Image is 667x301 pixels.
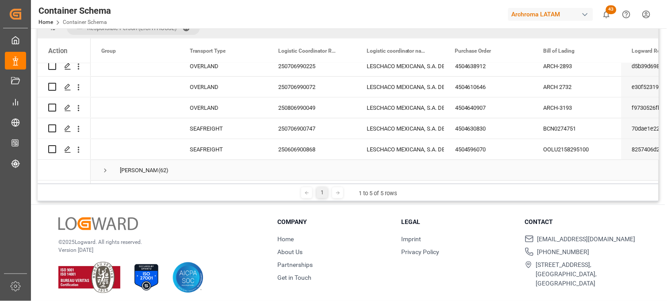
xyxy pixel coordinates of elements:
[606,5,617,14] span: 43
[445,56,533,76] div: 4504638912
[58,246,255,254] p: Version [DATE]
[58,262,120,293] img: ISO 9001 & ISO 14001 Certification
[401,217,514,227] h3: Legal
[172,262,203,293] img: AICPA SOC
[277,261,313,268] a: Partnerships
[38,139,91,160] div: Press SPACE to select this row.
[445,118,533,139] div: 4504630830
[158,160,169,181] span: (62)
[277,217,390,227] h3: Company
[278,48,337,54] span: Logistic Coordinator Reference Number
[277,274,311,281] a: Get in Touch
[38,97,91,118] div: Press SPACE to select this row.
[367,98,434,118] div: LESCHACO MEXICANA, S.A. DE C.V.
[455,48,491,54] span: Purchase Order
[401,235,421,243] a: Imprint
[525,217,638,227] h3: Contact
[533,77,621,97] div: ARCH 2732
[131,262,162,293] img: ISO 27001 Certification
[277,248,303,255] a: About Us
[268,97,356,118] div: 250806990049
[268,139,356,159] div: 250606900868
[401,248,439,255] a: Privacy Policy
[38,19,53,25] a: Home
[597,4,617,24] button: show 43 new notifications
[38,56,91,77] div: Press SPACE to select this row.
[38,118,91,139] div: Press SPACE to select this row.
[179,77,268,97] div: OVERLAND
[277,235,294,243] a: Home
[445,139,533,159] div: 4504596070
[508,8,593,21] div: Archroma LATAM
[359,189,397,198] div: 1 to 5 of 5 rows
[179,56,268,76] div: OVERLAND
[101,48,116,54] span: Group
[367,77,434,97] div: LESCHACO MEXICANA, S.A. DE C.V.
[179,97,268,118] div: OVERLAND
[38,77,91,97] div: Press SPACE to select this row.
[544,48,575,54] span: Bill of Lading
[38,160,91,181] div: Press SPACE to select this row.
[617,4,636,24] button: Help Center
[48,47,67,55] div: Action
[268,118,356,139] div: 250706900747
[537,235,636,244] span: [EMAIL_ADDRESS][DOMAIN_NAME]
[38,4,111,17] div: Container Schema
[190,48,226,54] span: Transport Type
[533,118,621,139] div: BCN0274751
[445,77,533,97] div: 4504610646
[367,56,434,77] div: LESCHACO MEXICANA, S.A. DE C.V.
[533,56,621,76] div: ARCH-2893
[508,6,597,23] button: Archroma LATAM
[367,119,434,139] div: LESCHACO MEXICANA, S.A. DE C.V.
[445,97,533,118] div: 4504640907
[179,139,268,159] div: SEAFREIGHT
[367,139,434,160] div: LESCHACO MEXICANA, S.A. DE C.V.
[533,139,621,159] div: OOLU2158295100
[179,118,268,139] div: SEAFREIGHT
[58,217,138,230] img: Logward Logo
[268,77,356,97] div: 250706990072
[58,238,255,246] p: © 2025 Logward. All rights reserved.
[120,160,157,181] div: [PERSON_NAME]
[536,260,638,288] span: [STREET_ADDRESS], [GEOGRAPHIC_DATA], [GEOGRAPHIC_DATA]
[268,56,356,76] div: 250706990225
[367,48,426,54] span: Logistic coordinator name
[533,97,621,118] div: ARCH-3193
[537,247,590,257] span: [PHONE_NUMBER]
[317,187,328,198] div: 1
